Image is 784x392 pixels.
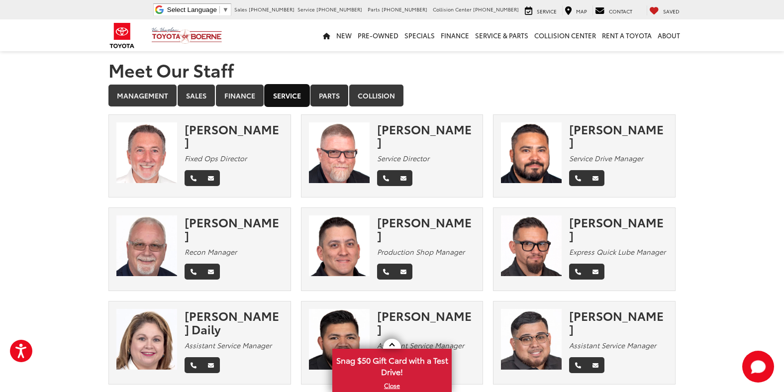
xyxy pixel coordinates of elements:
[742,351,774,383] button: Toggle Chat Window
[531,19,599,51] a: Collision Center
[433,5,472,13] span: Collision Center
[501,309,562,370] img: Ramon Loyola
[655,19,683,51] a: About
[562,5,589,15] a: Map
[297,5,315,13] span: Service
[394,264,412,280] a: Email
[382,5,427,13] span: [PHONE_NUMBER]
[569,247,666,257] em: Express Quick Lube Manager
[108,85,676,107] div: Department Tabs
[569,264,587,280] a: Phone
[116,122,177,183] img: Johnny Marker
[377,170,395,186] a: Phone
[185,122,283,149] div: [PERSON_NAME]
[333,350,451,380] span: Snag $50 Gift Card with a Test Drive!
[185,170,202,186] a: Phone
[333,19,355,51] a: New
[569,340,656,350] em: Assistant Service Manager
[569,170,587,186] a: Phone
[202,264,220,280] a: Email
[501,215,562,276] img: Justin Delong
[438,19,472,51] a: Finance
[355,19,401,51] a: Pre-Owned
[185,309,283,335] div: [PERSON_NAME] Daily
[185,264,202,280] a: Phone
[377,247,465,257] em: Production Shop Manager
[185,153,247,163] em: Fixed Ops Director
[309,309,370,370] img: Juan Guzman
[569,122,668,149] div: [PERSON_NAME]
[473,5,519,13] span: [PHONE_NUMBER]
[167,6,217,13] span: Select Language
[219,6,220,13] span: ​
[569,309,668,335] div: [PERSON_NAME]
[108,85,177,106] a: Management
[401,19,438,51] a: Specials
[522,5,559,15] a: Service
[349,85,403,106] a: Collision
[569,153,643,163] em: Service Drive Manager
[151,27,222,44] img: Vic Vaughan Toyota of Boerne
[167,6,229,13] a: Select Language​
[394,170,412,186] a: Email
[472,19,531,51] a: Service & Parts: Opens in a new tab
[216,85,264,106] a: Finance
[185,247,237,257] em: Recon Manager
[377,215,476,242] div: [PERSON_NAME]
[249,5,294,13] span: [PHONE_NUMBER]
[368,5,380,13] span: Parts
[185,215,283,242] div: [PERSON_NAME]
[569,215,668,242] div: [PERSON_NAME]
[742,351,774,383] svg: Start Chat
[537,7,557,15] span: Service
[185,340,272,350] em: Assistant Service Manager
[309,215,370,276] img: Eric Gallegos
[377,264,395,280] a: Phone
[116,309,177,370] img: Yvette Daily
[576,7,587,15] span: Map
[202,170,220,186] a: Email
[587,357,604,373] a: Email
[377,122,476,149] div: [PERSON_NAME]
[587,170,604,186] a: Email
[609,7,632,15] span: Contact
[103,19,141,52] img: Toyota
[587,264,604,280] a: Email
[309,122,370,183] img: Isaac Miller
[265,85,309,106] a: Service
[178,85,215,106] a: Sales
[116,215,177,276] img: Kent Thompson
[377,340,464,350] em: Assistant Service Manager
[592,5,635,15] a: Contact
[202,357,220,373] a: Email
[501,122,562,183] img: Robert Cazares
[320,19,333,51] a: Home
[599,19,655,51] a: Rent a Toyota
[222,6,229,13] span: ▼
[316,5,362,13] span: [PHONE_NUMBER]
[377,153,429,163] em: Service Director
[310,85,348,106] a: Parts
[108,60,676,80] h1: Meet Our Staff
[569,357,587,373] a: Phone
[647,5,682,15] a: My Saved Vehicles
[185,357,202,373] a: Phone
[663,7,680,15] span: Saved
[234,5,247,13] span: Sales
[377,309,476,335] div: [PERSON_NAME]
